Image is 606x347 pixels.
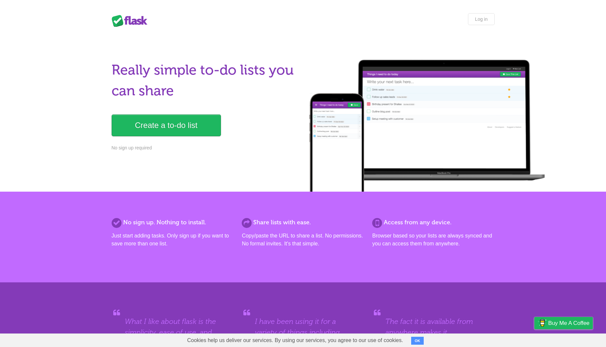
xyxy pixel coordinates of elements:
[112,60,299,101] h1: Really simple to-do lists you can share
[112,144,299,151] p: No sign up required
[534,317,593,329] a: Buy me a coffee
[181,334,410,347] span: Cookies help us deliver our services. By using our services, you agree to our use of cookies.
[372,218,494,227] h2: Access from any device.
[411,337,424,345] button: OK
[242,218,364,227] h2: Share lists with ease.
[112,114,221,136] a: Create a to-do list
[112,218,234,227] h2: No sign up. Nothing to install.
[372,232,494,248] p: Browser based so your lists are always synced and you can access them from anywhere.
[242,232,364,248] p: Copy/paste the URL to share a list. No permissions. No formal invites. It's that simple.
[468,13,494,25] a: Log in
[538,317,547,329] img: Buy me a coffee
[548,317,589,329] span: Buy me a coffee
[112,15,151,27] div: Flask Lists
[112,232,234,248] p: Just start adding tasks. Only sign up if you want to save more than one list.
